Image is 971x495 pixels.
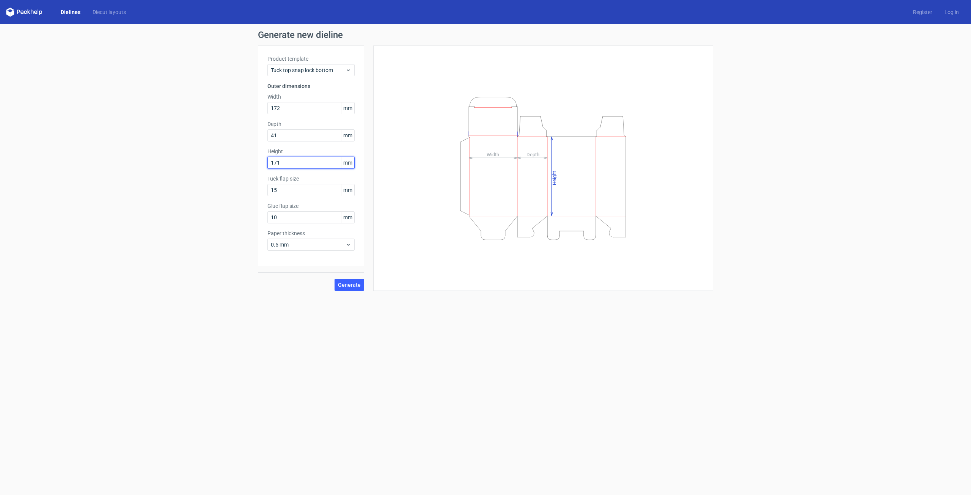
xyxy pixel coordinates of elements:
[338,282,361,288] span: Generate
[341,130,354,141] span: mm
[487,151,499,157] tspan: Width
[907,8,938,16] a: Register
[267,202,355,210] label: Glue flap size
[55,8,86,16] a: Dielines
[267,148,355,155] label: Height
[341,184,354,196] span: mm
[341,212,354,223] span: mm
[341,102,354,114] span: mm
[267,175,355,182] label: Tuck flap size
[267,82,355,90] h3: Outer dimensions
[938,8,965,16] a: Log in
[86,8,132,16] a: Diecut layouts
[267,93,355,101] label: Width
[271,241,346,248] span: 0.5 mm
[258,30,713,39] h1: Generate new dieline
[267,120,355,128] label: Depth
[267,229,355,237] label: Paper thickness
[526,151,539,157] tspan: Depth
[335,279,364,291] button: Generate
[271,66,346,74] span: Tuck top snap lock bottom
[341,157,354,168] span: mm
[551,171,557,185] tspan: Height
[267,55,355,63] label: Product template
